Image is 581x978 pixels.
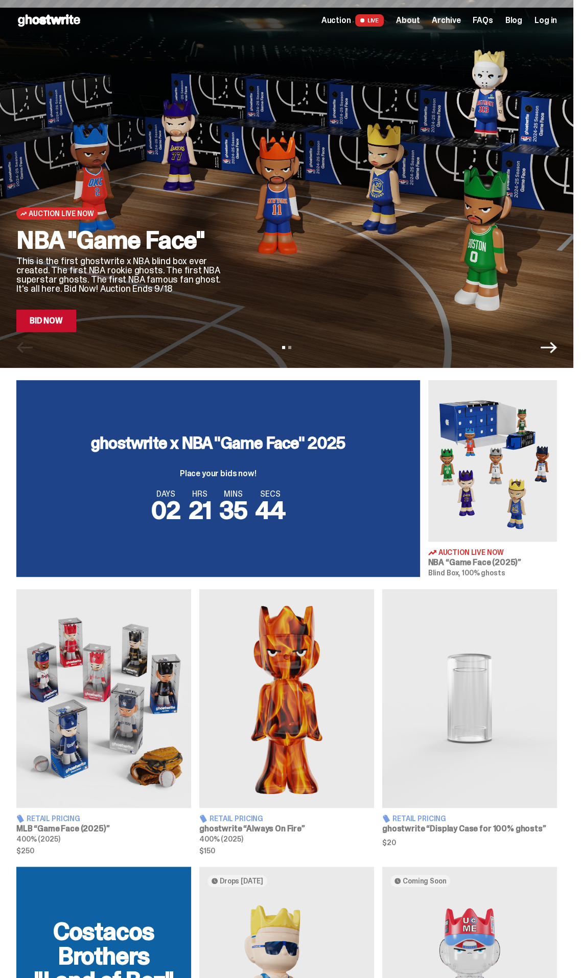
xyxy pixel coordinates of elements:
[91,470,345,478] p: Place your bids now!
[288,346,291,349] button: View slide 2
[382,589,557,808] img: Display Case for 100% ghosts
[396,16,420,25] a: About
[462,568,505,577] span: 100% ghosts
[199,847,374,854] span: $150
[428,558,557,567] h3: NBA “Game Face (2025)”
[151,490,180,498] span: DAYS
[534,16,557,25] a: Log in
[16,589,191,854] a: Game Face (2025) Retail Pricing
[321,16,351,25] span: Auction
[219,494,247,526] span: 35
[541,339,557,356] button: Next
[220,877,263,885] span: Drops [DATE]
[473,16,493,25] a: FAQs
[255,494,285,526] span: 44
[382,589,557,854] a: Display Case for 100% ghosts Retail Pricing
[189,490,212,498] span: HRS
[29,209,94,218] span: Auction Live Now
[438,549,504,556] span: Auction Live Now
[382,839,557,846] span: $20
[199,834,243,844] span: 400% (2025)
[199,825,374,833] h3: ghostwrite “Always On Fire”
[16,825,191,833] h3: MLB “Game Face (2025)”
[199,589,374,854] a: Always On Fire Retail Pricing
[16,228,235,252] h2: NBA "Game Face"
[151,494,180,526] span: 02
[199,589,374,808] img: Always On Fire
[255,490,285,498] span: SECS
[16,257,235,293] p: This is the first ghostwrite x NBA blind box ever created. The first NBA rookie ghosts. The first...
[16,589,191,808] img: Game Face (2025)
[403,877,446,885] span: Coming Soon
[355,14,384,27] span: LIVE
[219,490,247,498] span: MINS
[382,825,557,833] h3: ghostwrite “Display Case for 100% ghosts”
[428,380,557,577] a: Game Face (2025) Auction Live Now
[16,834,60,844] span: 400% (2025)
[16,310,76,332] a: Bid Now
[16,847,191,854] span: $250
[27,815,80,822] span: Retail Pricing
[91,435,345,451] h3: ghostwrite x NBA "Game Face" 2025
[210,815,263,822] span: Retail Pricing
[282,346,285,349] button: View slide 1
[392,815,446,822] span: Retail Pricing
[428,380,557,542] img: Game Face (2025)
[428,568,461,577] span: Blind Box,
[321,14,384,27] a: Auction LIVE
[505,16,522,25] a: Blog
[432,16,460,25] a: Archive
[189,494,212,526] span: 21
